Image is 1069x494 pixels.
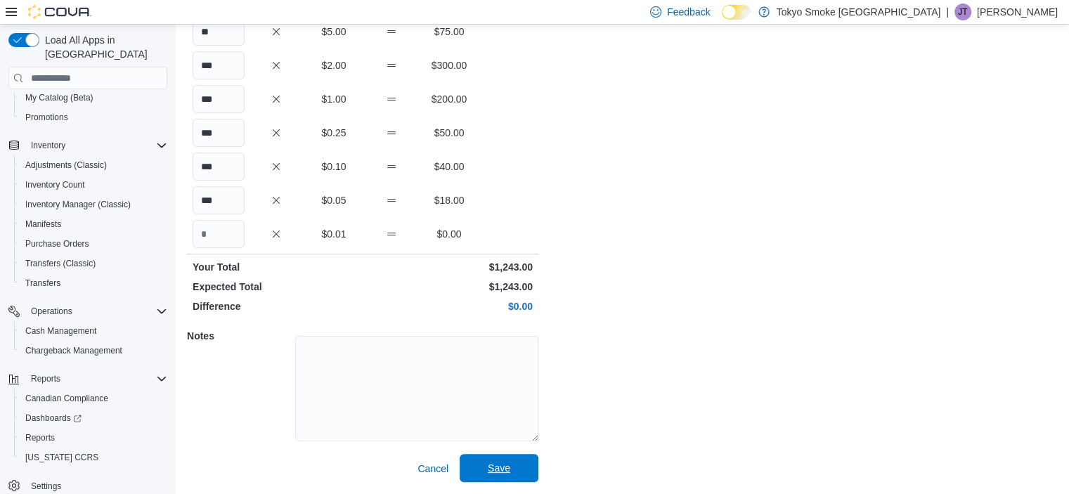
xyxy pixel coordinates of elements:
[365,280,533,294] p: $1,243.00
[193,186,245,214] input: Quantity
[14,155,173,175] button: Adjustments (Classic)
[417,462,448,476] span: Cancel
[20,342,128,359] a: Chargeback Management
[20,89,167,106] span: My Catalog (Beta)
[31,481,61,492] span: Settings
[423,126,475,140] p: $50.00
[20,216,167,233] span: Manifests
[20,429,60,446] a: Reports
[14,88,173,108] button: My Catalog (Beta)
[20,196,167,213] span: Inventory Manager (Classic)
[14,389,173,408] button: Canadian Compliance
[20,255,167,272] span: Transfers (Classic)
[365,260,533,274] p: $1,243.00
[308,92,360,106] p: $1.00
[308,126,360,140] p: $0.25
[20,196,136,213] a: Inventory Manager (Classic)
[308,25,360,39] p: $5.00
[14,254,173,273] button: Transfers (Classic)
[977,4,1058,20] p: [PERSON_NAME]
[193,51,245,79] input: Quantity
[308,160,360,174] p: $0.10
[423,92,475,106] p: $200.00
[20,410,87,427] a: Dashboards
[423,160,475,174] p: $40.00
[20,449,104,466] a: [US_STATE] CCRS
[423,193,475,207] p: $18.00
[14,408,173,428] a: Dashboards
[20,157,112,174] a: Adjustments (Classic)
[14,214,173,234] button: Manifests
[946,4,949,20] p: |
[193,220,245,248] input: Quantity
[488,461,510,475] span: Save
[20,176,91,193] a: Inventory Count
[308,227,360,241] p: $0.01
[20,449,167,466] span: Washington CCRS
[20,275,167,292] span: Transfers
[25,303,78,320] button: Operations
[193,85,245,113] input: Quantity
[20,109,74,126] a: Promotions
[25,432,55,443] span: Reports
[20,323,102,339] a: Cash Management
[20,390,114,407] a: Canadian Compliance
[954,4,971,20] div: Jade Thiessen
[25,370,167,387] span: Reports
[193,299,360,313] p: Difference
[25,219,61,230] span: Manifests
[423,227,475,241] p: $0.00
[25,452,98,463] span: [US_STATE] CCRS
[14,273,173,293] button: Transfers
[722,5,751,20] input: Dark Mode
[25,238,89,249] span: Purchase Orders
[20,176,167,193] span: Inventory Count
[25,393,108,404] span: Canadian Compliance
[20,157,167,174] span: Adjustments (Classic)
[31,140,65,151] span: Inventory
[25,303,167,320] span: Operations
[25,179,85,190] span: Inventory Count
[193,119,245,147] input: Quantity
[777,4,941,20] p: Tokyo Smoke [GEOGRAPHIC_DATA]
[20,390,167,407] span: Canadian Compliance
[20,410,167,427] span: Dashboards
[25,325,96,337] span: Cash Management
[20,109,167,126] span: Promotions
[31,306,72,317] span: Operations
[20,235,167,252] span: Purchase Orders
[365,299,533,313] p: $0.00
[20,429,167,446] span: Reports
[25,137,167,154] span: Inventory
[14,428,173,448] button: Reports
[14,175,173,195] button: Inventory Count
[460,454,538,482] button: Save
[20,275,66,292] a: Transfers
[14,448,173,467] button: [US_STATE] CCRS
[412,455,454,483] button: Cancel
[308,58,360,72] p: $2.00
[187,322,292,350] h5: Notes
[667,5,710,19] span: Feedback
[423,58,475,72] p: $300.00
[958,4,967,20] span: JT
[20,255,101,272] a: Transfers (Classic)
[25,258,96,269] span: Transfers (Classic)
[423,25,475,39] p: $75.00
[20,323,167,339] span: Cash Management
[14,321,173,341] button: Cash Management
[25,278,60,289] span: Transfers
[14,195,173,214] button: Inventory Manager (Classic)
[20,89,99,106] a: My Catalog (Beta)
[25,112,68,123] span: Promotions
[25,370,66,387] button: Reports
[3,369,173,389] button: Reports
[20,235,95,252] a: Purchase Orders
[25,412,82,424] span: Dashboards
[308,193,360,207] p: $0.05
[3,136,173,155] button: Inventory
[193,18,245,46] input: Quantity
[14,341,173,360] button: Chargeback Management
[14,234,173,254] button: Purchase Orders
